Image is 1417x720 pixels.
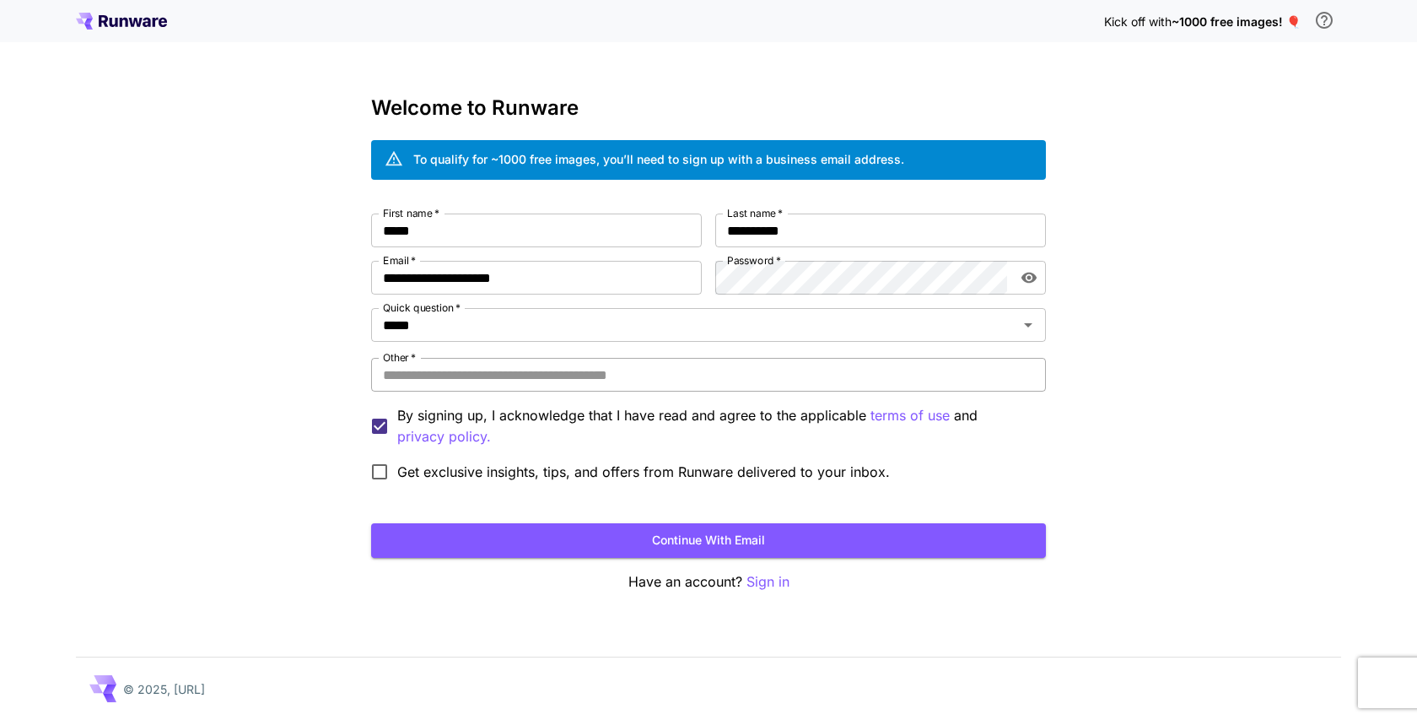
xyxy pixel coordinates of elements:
label: First name [383,206,439,220]
h3: Welcome to Runware [371,96,1046,120]
button: Open [1016,313,1040,337]
button: toggle password visibility [1014,263,1044,293]
p: terms of use [870,405,950,426]
button: Sign in [746,571,789,593]
span: Get exclusive insights, tips, and offers from Runware delivered to your inbox. [397,462,890,482]
label: Quick question [383,300,461,315]
p: privacy policy. [397,426,491,447]
label: Email [383,253,416,268]
button: By signing up, I acknowledge that I have read and agree to the applicable and privacy policy. [870,405,950,426]
label: Password [727,253,781,268]
p: © 2025, [URL] [123,680,205,698]
div: To qualify for ~1000 free images, you’ll need to sign up with a business email address. [413,150,904,168]
span: Kick off with [1104,14,1172,29]
p: Have an account? [371,571,1046,593]
label: Last name [727,206,783,220]
p: By signing up, I acknowledge that I have read and agree to the applicable and [397,405,1032,447]
span: ~1000 free images! 🎈 [1172,14,1301,29]
button: By signing up, I acknowledge that I have read and agree to the applicable terms of use and [397,426,491,447]
button: In order to qualify for free credit, you need to sign up with a business email address and click ... [1307,3,1341,37]
button: Continue with email [371,523,1046,558]
label: Other [383,350,416,365]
